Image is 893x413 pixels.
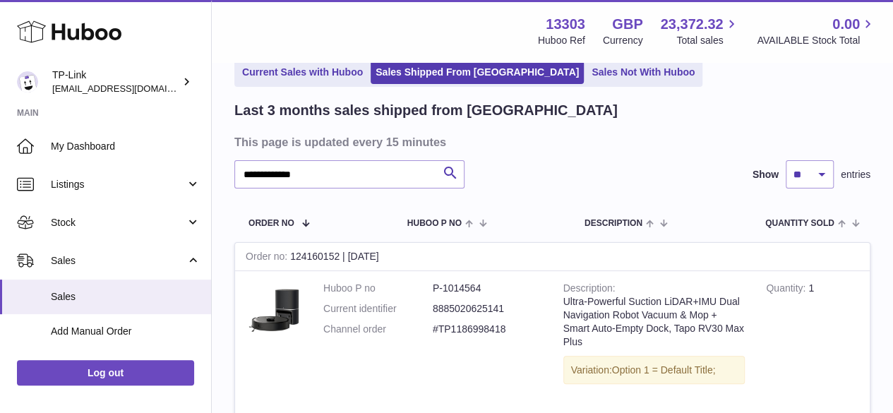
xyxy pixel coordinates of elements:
div: Ultra-Powerful Suction LiDAR+IMU Dual Navigation Robot Vacuum & Mop + Smart Auto-Empty Dock, Tapo... [563,295,745,349]
span: Listings [51,178,186,191]
span: 23,372.32 [660,15,723,34]
strong: Description [563,282,616,297]
dt: Current identifier [323,302,433,316]
span: Order No [248,219,294,228]
img: internalAdmin-13303@internal.huboo.com [17,71,38,92]
h2: Last 3 months sales shipped from [GEOGRAPHIC_DATA] [234,101,618,120]
dt: Channel order [323,323,433,336]
span: [EMAIL_ADDRESS][DOMAIN_NAME] [52,83,208,94]
dt: Huboo P no [323,282,433,295]
a: Current Sales with Huboo [237,61,368,84]
div: Currency [603,34,643,47]
td: 1 [755,271,870,402]
span: Option 1 = Default Title; [612,364,716,376]
span: entries [841,168,870,181]
a: 23,372.32 Total sales [660,15,739,47]
div: Variation: [563,356,745,385]
span: Add Manual Order [51,325,200,338]
strong: Quantity [766,282,808,297]
span: Sales [51,290,200,304]
span: Huboo P no [407,219,462,228]
a: Log out [17,360,194,385]
dd: P-1014564 [433,282,542,295]
span: Quantity Sold [765,219,834,228]
a: Sales Shipped From [GEOGRAPHIC_DATA] [371,61,584,84]
span: Description [585,219,642,228]
a: 0.00 AVAILABLE Stock Total [757,15,876,47]
span: My Dashboard [51,140,200,153]
a: Sales Not With Huboo [587,61,700,84]
dd: 8885020625141 [433,302,542,316]
span: 0.00 [832,15,860,34]
h3: This page is updated every 15 minutes [234,134,867,150]
img: 01_large_20240808023803n.jpg [246,282,302,338]
label: Show [753,168,779,181]
div: TP-Link [52,68,179,95]
span: AVAILABLE Stock Total [757,34,876,47]
span: Stock [51,216,186,229]
dd: #TP1186998418 [433,323,542,336]
span: Sales [51,254,186,268]
span: Total sales [676,34,739,47]
div: 124160152 | [DATE] [235,243,870,271]
strong: 13303 [546,15,585,34]
strong: GBP [612,15,642,34]
div: Huboo Ref [538,34,585,47]
strong: Order no [246,251,290,265]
